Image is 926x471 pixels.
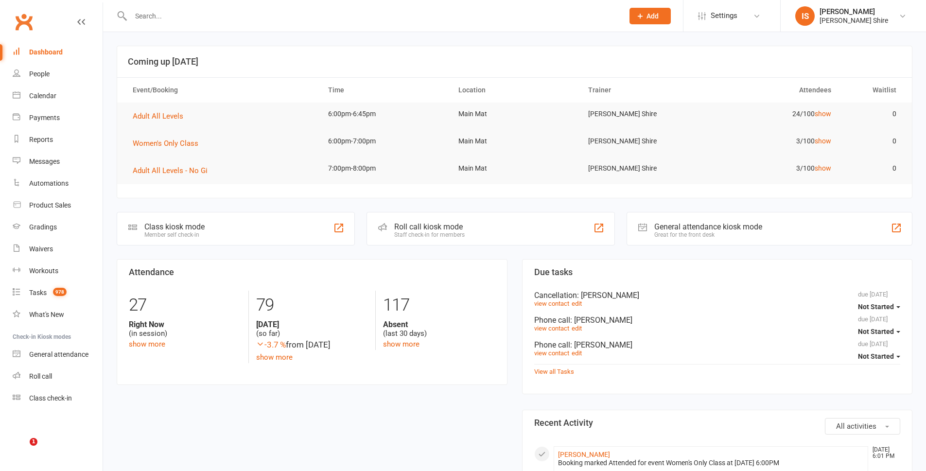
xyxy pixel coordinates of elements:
div: [PERSON_NAME] Shire [820,16,888,25]
button: Not Started [858,298,900,315]
div: Phone call [534,340,901,349]
div: Reports [29,136,53,143]
div: Class check-in [29,394,72,402]
div: IS [795,6,815,26]
div: Cancellation [534,291,901,300]
a: view contact [534,349,569,357]
a: Gradings [13,216,103,238]
div: Payments [29,114,60,122]
a: What's New [13,304,103,326]
h3: Attendance [129,267,495,277]
a: View all Tasks [534,368,574,375]
button: Women's Only Class [133,138,205,149]
span: : [PERSON_NAME] [570,340,632,349]
span: Adult All Levels - No Gi [133,166,208,175]
td: 0 [840,157,905,180]
span: : [PERSON_NAME] [577,291,639,300]
a: edit [572,349,582,357]
a: [PERSON_NAME] [558,451,610,458]
th: Trainer [579,78,710,103]
span: Women's Only Class [133,139,198,148]
button: Adult All Levels - No Gi [133,165,214,176]
div: Product Sales [29,201,71,209]
a: People [13,63,103,85]
span: Not Started [858,328,894,335]
td: [PERSON_NAME] Shire [579,157,710,180]
div: Class kiosk mode [144,222,205,231]
td: 6:00pm-7:00pm [319,130,450,153]
div: Great for the front desk [654,231,762,238]
a: show [815,164,831,172]
a: Waivers [13,238,103,260]
button: Not Started [858,323,900,340]
th: Location [450,78,580,103]
th: Time [319,78,450,103]
td: Main Mat [450,103,580,125]
span: Settings [711,5,737,27]
strong: Absent [383,320,495,329]
a: General attendance kiosk mode [13,344,103,366]
div: 27 [129,291,241,320]
a: Messages [13,151,103,173]
a: Payments [13,107,103,129]
span: -3.7 % [256,340,286,349]
a: Reports [13,129,103,151]
th: Event/Booking [124,78,319,103]
a: view contact [534,300,569,307]
span: Add [646,12,659,20]
td: [PERSON_NAME] Shire [579,130,710,153]
span: Adult All Levels [133,112,183,121]
input: Search... [128,9,617,23]
h3: Due tasks [534,267,901,277]
div: Staff check-in for members [394,231,465,238]
button: Adult All Levels [133,110,190,122]
td: Main Mat [450,130,580,153]
iframe: Intercom live chat [10,438,33,461]
td: Main Mat [450,157,580,180]
a: Calendar [13,85,103,107]
div: Tasks [29,289,47,297]
div: Booking marked Attended for event Women's Only Class at [DATE] 6:00PM [558,459,864,467]
td: [PERSON_NAME] Shire [579,103,710,125]
a: Product Sales [13,194,103,216]
td: 6:00pm-6:45pm [319,103,450,125]
a: show [815,110,831,118]
span: : [PERSON_NAME] [570,315,632,325]
span: Not Started [858,352,894,360]
div: General attendance kiosk mode [654,222,762,231]
td: 3/100 [710,130,840,153]
a: Workouts [13,260,103,282]
h3: Recent Activity [534,418,901,428]
a: Dashboard [13,41,103,63]
div: Workouts [29,267,58,275]
td: 3/100 [710,157,840,180]
button: Not Started [858,348,900,365]
th: Attendees [710,78,840,103]
td: 7:00pm-8:00pm [319,157,450,180]
td: 0 [840,130,905,153]
div: [PERSON_NAME] [820,7,888,16]
time: [DATE] 6:01 PM [868,447,900,459]
div: Automations [29,179,69,187]
strong: Right Now [129,320,241,329]
span: 1 [30,438,37,446]
div: Dashboard [29,48,63,56]
div: Messages [29,157,60,165]
div: General attendance [29,350,88,358]
div: Roll call [29,372,52,380]
div: Member self check-in [144,231,205,238]
a: view contact [534,325,569,332]
td: 24/100 [710,103,840,125]
strong: [DATE] [256,320,368,329]
a: show more [383,340,419,349]
div: People [29,70,50,78]
div: Waivers [29,245,53,253]
div: (in session) [129,320,241,338]
div: Gradings [29,223,57,231]
a: edit [572,300,582,307]
span: 978 [53,288,67,296]
button: Add [629,8,671,24]
a: Roll call [13,366,103,387]
a: Tasks 978 [13,282,103,304]
button: All activities [825,418,900,435]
